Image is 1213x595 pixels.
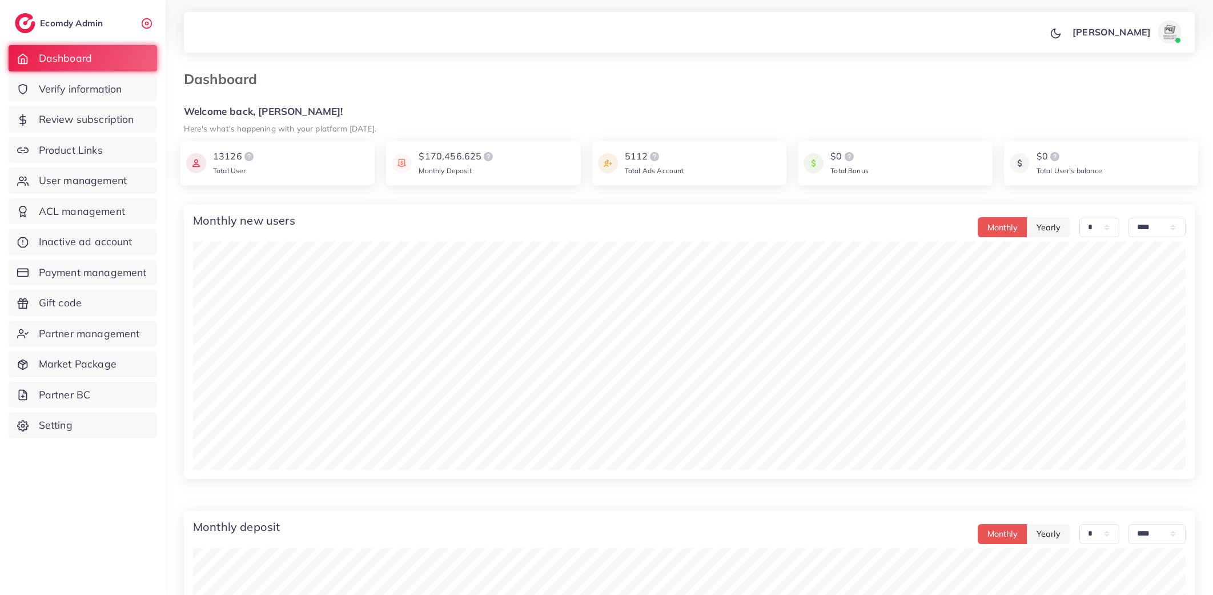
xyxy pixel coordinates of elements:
span: Partner management [39,326,140,341]
div: 5112 [625,150,684,163]
a: Inactive ad account [9,229,157,255]
a: Verify information [9,76,157,102]
a: Setting [9,412,157,438]
img: icon payment [392,150,412,177]
span: Monthly Deposit [419,166,471,175]
h4: Monthly deposit [193,520,280,534]
img: logo [842,150,856,163]
span: Review subscription [39,112,134,127]
span: Total Ads Account [625,166,684,175]
h3: Dashboard [184,71,266,87]
button: Yearly [1027,217,1070,237]
img: icon payment [1010,150,1030,177]
div: 13126 [213,150,256,163]
a: Gift code [9,290,157,316]
a: Market Package [9,351,157,377]
a: Dashboard [9,45,157,71]
p: [PERSON_NAME] [1073,25,1151,39]
span: Dashboard [39,51,92,66]
a: [PERSON_NAME]avatar [1066,21,1186,43]
div: $0 [830,150,869,163]
h2: Ecomdy Admin [40,18,106,29]
img: logo [648,150,661,163]
img: logo [15,13,35,33]
img: icon payment [804,150,824,177]
button: Monthly [978,524,1027,544]
div: $0 [1037,150,1102,163]
span: Verify information [39,82,122,97]
span: Product Links [39,143,103,158]
span: Total Bonus [830,166,869,175]
a: Partner BC [9,382,157,408]
span: Payment management [39,265,147,280]
span: Setting [39,418,73,433]
span: Partner BC [39,388,91,402]
a: Partner management [9,321,157,347]
a: Payment management [9,259,157,286]
img: logo [481,150,495,163]
a: Product Links [9,137,157,163]
img: logo [242,150,256,163]
h5: Welcome back, [PERSON_NAME]! [184,106,1195,118]
img: logo [1048,150,1062,163]
span: Gift code [39,295,82,310]
a: logoEcomdy Admin [15,13,106,33]
button: Monthly [978,217,1027,237]
span: Inactive ad account [39,234,132,249]
div: $170,456.625 [419,150,495,163]
span: Total User [213,166,246,175]
h4: Monthly new users [193,214,295,227]
img: icon payment [186,150,206,177]
span: ACL management [39,204,125,219]
button: Yearly [1027,524,1070,544]
a: ACL management [9,198,157,225]
a: User management [9,167,157,194]
a: Review subscription [9,106,157,133]
span: User management [39,173,127,188]
small: Here's what's happening with your platform [DATE]. [184,123,376,133]
span: Market Package [39,357,117,372]
img: avatar [1158,21,1181,43]
span: Total User’s balance [1037,166,1102,175]
img: icon payment [598,150,618,177]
